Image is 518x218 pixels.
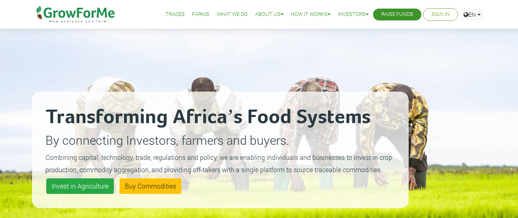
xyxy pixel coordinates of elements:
[255,10,283,19] a: About Us
[338,10,369,19] a: Investors
[46,178,114,194] a: Invest in Agriculture
[381,10,413,19] a: Raise Funds
[120,178,181,194] a: Buy Commodities
[45,105,395,130] h2: Transforming Africa’s Food Systems
[460,8,484,21] a: EN
[291,10,330,19] a: How it Works
[165,10,185,19] a: Trades
[432,10,450,19] a: Sign In
[217,10,248,19] a: What We Do
[45,153,392,174] small: Combining capital, technology, trade, regulations and policy, we are enabling individuals and bus...
[192,10,209,19] a: Farms
[45,131,395,149] p: By connecting Investors, farmers and buyers.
